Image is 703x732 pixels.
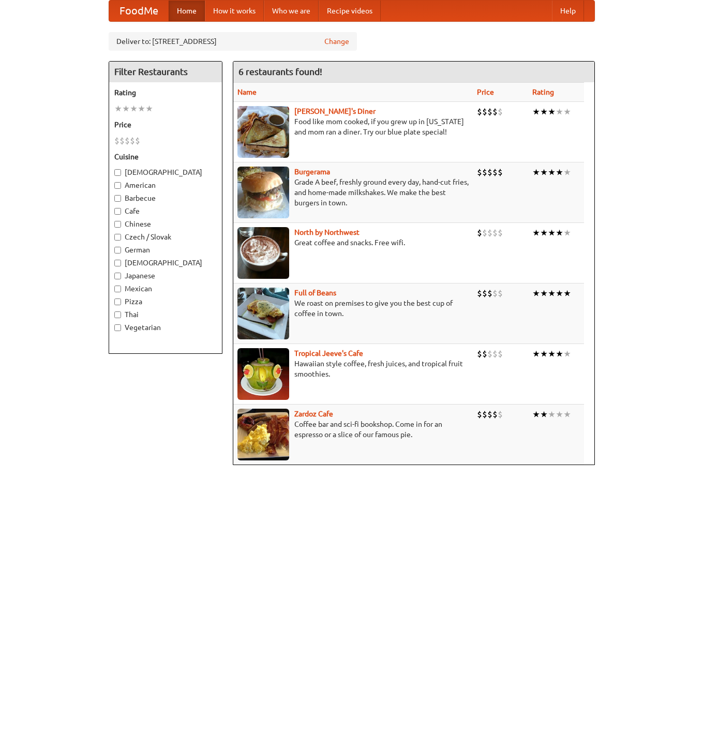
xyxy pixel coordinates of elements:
[119,135,125,146] li: $
[114,245,217,255] label: German
[114,169,121,176] input: [DEMOGRAPHIC_DATA]
[109,32,357,51] div: Deliver to: [STREET_ADDRESS]
[294,228,360,236] a: North by Northwest
[114,180,217,190] label: American
[114,286,121,292] input: Mexican
[477,227,482,238] li: $
[114,260,121,266] input: [DEMOGRAPHIC_DATA]
[114,135,119,146] li: $
[135,135,140,146] li: $
[532,167,540,178] li: ★
[556,409,563,420] li: ★
[205,1,264,21] a: How it works
[114,221,121,228] input: Chinese
[556,167,563,178] li: ★
[492,167,498,178] li: $
[264,1,319,21] a: Who we are
[114,87,217,98] h5: Rating
[294,107,376,115] a: [PERSON_NAME]'s Diner
[556,348,563,360] li: ★
[114,247,121,253] input: German
[548,167,556,178] li: ★
[482,409,487,420] li: $
[114,103,122,114] li: ★
[540,167,548,178] li: ★
[540,288,548,299] li: ★
[138,103,145,114] li: ★
[237,177,469,208] p: Grade A beef, freshly ground every day, hand-cut fries, and home-made milkshakes. We make the bes...
[319,1,381,21] a: Recipe videos
[540,227,548,238] li: ★
[532,106,540,117] li: ★
[477,348,482,360] li: $
[540,348,548,360] li: ★
[130,135,135,146] li: $
[237,237,469,248] p: Great coffee and snacks. Free wifi.
[294,168,330,176] a: Burgerama
[114,273,121,279] input: Japanese
[563,348,571,360] li: ★
[498,227,503,238] li: $
[237,348,289,400] img: jeeves.jpg
[237,419,469,440] p: Coffee bar and sci-fi bookshop. Come in for an espresso or a slice of our famous pie.
[492,348,498,360] li: $
[237,106,289,158] img: sallys.jpg
[563,409,571,420] li: ★
[498,409,503,420] li: $
[114,298,121,305] input: Pizza
[498,348,503,360] li: $
[563,288,571,299] li: ★
[532,409,540,420] li: ★
[498,288,503,299] li: $
[482,167,487,178] li: $
[114,322,217,333] label: Vegetarian
[114,234,121,241] input: Czech / Slovak
[114,296,217,307] label: Pizza
[556,288,563,299] li: ★
[487,227,492,238] li: $
[498,167,503,178] li: $
[540,409,548,420] li: ★
[109,1,169,21] a: FoodMe
[114,206,217,216] label: Cafe
[548,106,556,117] li: ★
[563,227,571,238] li: ★
[109,62,222,82] h4: Filter Restaurants
[114,193,217,203] label: Barbecue
[548,227,556,238] li: ★
[552,1,584,21] a: Help
[122,103,130,114] li: ★
[237,88,257,96] a: Name
[548,409,556,420] li: ★
[114,324,121,331] input: Vegetarian
[114,167,217,177] label: [DEMOGRAPHIC_DATA]
[237,167,289,218] img: burgerama.jpg
[563,167,571,178] li: ★
[169,1,205,21] a: Home
[548,288,556,299] li: ★
[532,348,540,360] li: ★
[294,349,363,357] a: Tropical Jeeve's Cafe
[482,348,487,360] li: $
[114,271,217,281] label: Japanese
[114,283,217,294] label: Mexican
[237,227,289,279] img: north.jpg
[114,152,217,162] h5: Cuisine
[237,116,469,137] p: Food like mom cooked, if you grew up in [US_STATE] and mom ran a diner. Try our blue plate special!
[482,227,487,238] li: $
[114,219,217,229] label: Chinese
[556,227,563,238] li: ★
[532,288,540,299] li: ★
[114,195,121,202] input: Barbecue
[130,103,138,114] li: ★
[477,167,482,178] li: $
[237,288,289,339] img: beans.jpg
[238,67,322,77] ng-pluralize: 6 restaurants found!
[487,106,492,117] li: $
[487,167,492,178] li: $
[540,106,548,117] li: ★
[114,258,217,268] label: [DEMOGRAPHIC_DATA]
[114,311,121,318] input: Thai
